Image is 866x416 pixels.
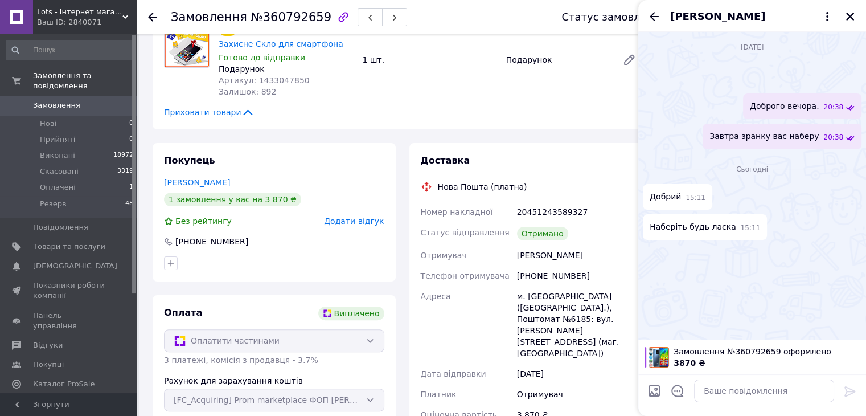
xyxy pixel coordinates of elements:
[164,107,255,118] span: Приховати товари
[40,134,75,145] span: Прийняті
[164,155,215,166] span: Покупець
[148,11,157,23] div: Повернутися назад
[358,52,501,68] div: 1 шт.
[643,63,652,72] img: 73c75351-085b-4591-9271-72bb5c68f423_w500_h500
[164,307,202,318] span: Оплата
[515,364,643,384] div: [DATE]
[129,134,133,145] span: 0
[164,193,301,206] div: 1 замовлення у вас на 3 870 ₴
[515,384,643,405] div: Отримувач
[709,130,819,142] span: Завтра зранку вас наберу
[750,100,819,112] span: Доброго вечора.
[670,384,685,398] button: Відкрити шаблони відповідей
[421,251,467,260] span: Отримувач
[33,280,105,301] span: Показники роботи компанії
[40,150,75,161] span: Виконані
[219,53,305,62] span: Готово до відправки
[732,165,773,174] span: Сьогодні
[643,41,861,52] div: 10.09.2025
[421,207,493,217] span: Номер накладної
[175,217,232,226] span: Без рейтингу
[164,178,230,187] a: [PERSON_NAME]
[649,347,669,368] img: 5602434017_w100_h100_smartfon-xiaomi-redmi.jpg
[843,10,857,23] button: Закрити
[515,202,643,222] div: 20451243589327
[674,358,705,368] span: 3870 ₴
[421,369,486,378] span: Дата відправки
[40,182,76,193] span: Оплачені
[251,10,331,24] span: №360792659
[219,87,276,96] span: Залишок: 892
[670,9,765,24] span: [PERSON_NAME]
[164,356,318,365] span: 3 платежі, комісія з продавця - 3.7%
[37,17,137,27] div: Ваш ID: 2840071
[113,150,133,161] span: 18972
[823,103,843,112] span: 20:38 10.09.2025
[33,242,105,252] span: Товари та послуги
[318,307,384,320] div: Виплачено
[643,163,861,174] div: 12.09.2025
[37,7,122,17] span: Lots - інтернет магазин
[643,79,652,88] img: e12b1201-5d95-4d48-ab72-34028baffbb9_w500_h500
[674,346,859,357] span: Замовлення №360792659 оформлено
[174,236,249,247] div: [PHONE_NUMBER]
[324,217,384,226] span: Додати відгук
[647,10,661,23] button: Назад
[33,222,88,233] span: Повідомлення
[33,360,64,370] span: Покупці
[33,261,117,271] span: [DEMOGRAPHIC_DATA]
[515,266,643,286] div: [PHONE_NUMBER]
[618,48,641,71] a: Редагувати
[171,10,247,24] span: Замовлення
[33,71,137,91] span: Замовлення та повідомлення
[686,193,705,203] span: 15:11 12.09.2025
[515,245,643,266] div: [PERSON_NAME]
[219,76,310,85] span: Артикул: 1433047850
[165,23,209,67] img: Захисне Скло для смартфона
[561,11,666,23] div: Статус замовлення
[421,155,470,166] span: Доставка
[515,286,643,364] div: м. [GEOGRAPHIC_DATA] ([GEOGRAPHIC_DATA].), Поштомат №6185: вул. [PERSON_NAME][STREET_ADDRESS] (ма...
[40,199,67,209] span: Резерв
[33,340,63,350] span: Відгуки
[164,375,384,386] div: Рахунок для зарахування коштів
[517,227,568,240] div: Отримано
[502,52,613,68] div: Подарунок
[670,9,834,24] button: [PERSON_NAME]
[421,292,451,301] span: Адреса
[435,181,530,193] div: Нова Пошта (платна)
[40,166,79,177] span: Скасовані
[33,100,80,111] span: Замовлення
[650,221,736,233] span: Наберіть будь ласка
[33,311,105,331] span: Панель управління
[736,43,769,52] span: [DATE]
[421,271,510,280] span: Телефон отримувача
[219,39,343,48] a: Захисне Скло для смартфона
[823,133,843,142] span: 20:38 10.09.2025
[219,63,353,75] div: Подарунок
[129,182,133,193] span: 1
[117,166,133,177] span: 3319
[741,223,761,233] span: 15:11 12.09.2025
[6,40,134,60] input: Пошук
[129,119,133,129] span: 0
[40,119,56,129] span: Нові
[33,379,95,389] span: Каталог ProSale
[125,199,133,209] span: 48
[421,228,510,237] span: Статус відправлення
[650,191,681,203] span: Добрий
[421,390,457,399] span: Платник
